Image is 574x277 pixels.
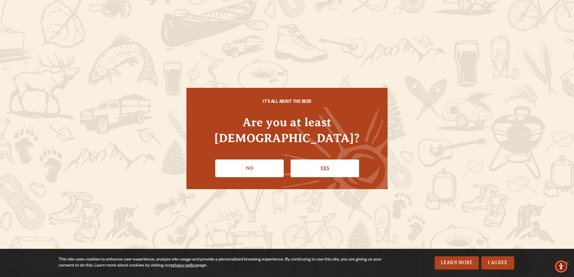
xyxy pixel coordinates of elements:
[198,100,376,105] h6: IT'S ALL ABOUT THE BEER
[59,257,385,269] div: This site uses cookies to enhance user experience, analyze site usage and provide a personalized ...
[435,256,479,270] a: Learn More
[291,159,359,177] a: Confirm I'm 21 or older
[554,260,568,273] div: Accessibility Menu
[171,264,197,268] a: privacy policy
[198,114,376,146] h4: Are you at least [DEMOGRAPHIC_DATA]?
[215,159,284,177] a: No
[481,256,514,270] a: I Agree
